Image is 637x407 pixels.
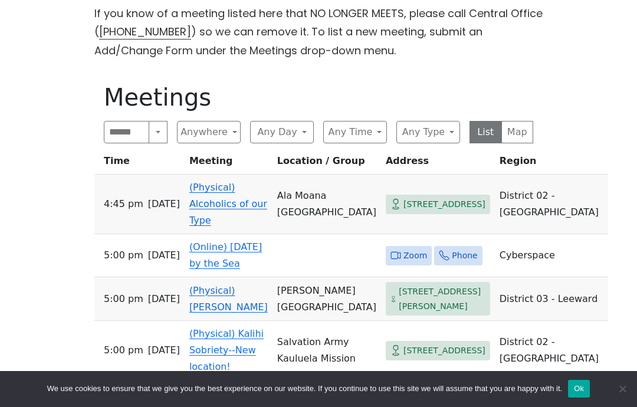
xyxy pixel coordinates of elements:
th: Location / Group [272,153,381,175]
button: Any Day [250,121,314,143]
button: List [469,121,502,143]
td: District 02 - [GEOGRAPHIC_DATA] [495,175,608,234]
span: 5:00 PM [104,247,143,264]
td: District 03 - Leeward [495,277,608,321]
a: (Physical) Alcoholics of our Type [189,182,267,226]
span: [DATE] [148,342,180,359]
button: Ok [568,380,590,398]
th: Time [94,153,185,175]
span: 4:45 PM [104,196,143,212]
td: Salvation Army Kauluela Mission [272,321,381,380]
span: [STREET_ADDRESS][PERSON_NAME] [399,284,485,313]
button: Search [149,121,168,143]
td: Cyberspace [495,234,608,277]
button: Any Time [323,121,387,143]
span: [DATE] [148,291,180,307]
p: If you know of a meeting listed here that NO LONGER MEETS, please call Central Office ( ) so we c... [94,4,543,60]
input: Search [104,121,149,143]
span: 5:00 PM [104,342,143,359]
th: Address [381,153,495,175]
a: (Online) [DATE] by the Sea [189,241,262,269]
th: Region [495,153,608,175]
span: 5:00 PM [104,291,143,307]
span: We use cookies to ensure that we give you the best experience on our website. If you continue to ... [47,383,562,395]
h1: Meetings [104,83,533,111]
td: District 02 - [GEOGRAPHIC_DATA] [495,321,608,380]
span: [STREET_ADDRESS] [403,197,485,212]
button: Any Type [396,121,460,143]
span: Phone [452,248,477,263]
button: Map [501,121,534,143]
button: Anywhere [177,121,241,143]
th: Meeting [185,153,272,175]
td: Ala Moana [GEOGRAPHIC_DATA] [272,175,381,234]
span: Zoom [403,248,427,263]
td: [PERSON_NAME][GEOGRAPHIC_DATA] [272,277,381,321]
span: [DATE] [148,247,180,264]
a: (Physical) [PERSON_NAME] [189,285,268,313]
span: No [616,383,628,395]
a: (Physical) Kalihi Sobriety--New location! [189,328,264,372]
span: [STREET_ADDRESS] [403,343,485,358]
span: [DATE] [148,196,180,212]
